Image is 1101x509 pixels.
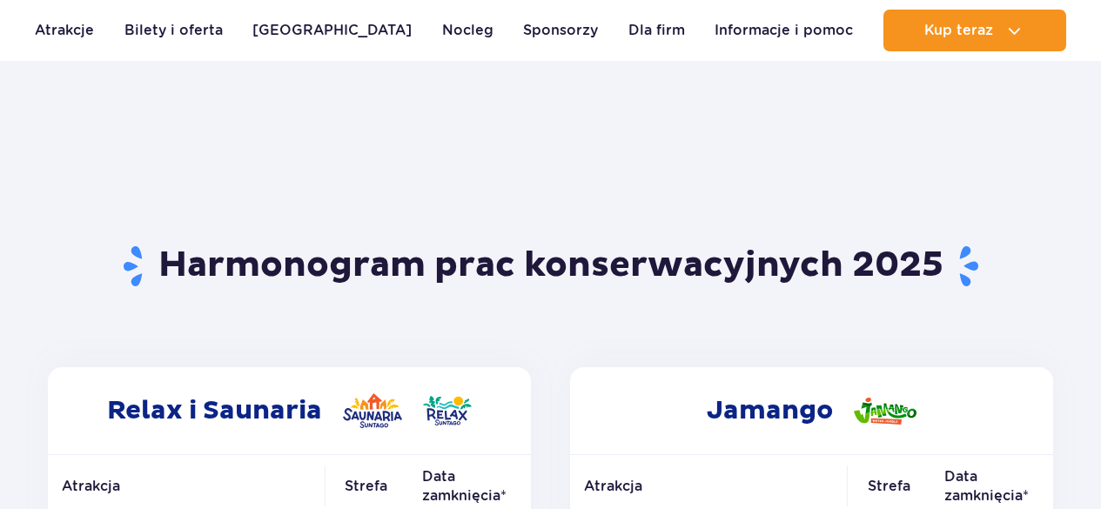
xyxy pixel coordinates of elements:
img: Saunaria [343,393,402,428]
a: Atrakcje [35,10,94,51]
a: Dla firm [628,10,685,51]
img: Jamango [854,398,916,425]
a: Sponsorzy [523,10,598,51]
a: Nocleg [442,10,493,51]
h2: Relax i Saunaria [48,367,531,454]
span: Kup teraz [924,23,993,38]
button: Kup teraz [883,10,1066,51]
h1: Harmonogram prac konserwacyjnych 2025 [41,244,1060,289]
a: [GEOGRAPHIC_DATA] [252,10,412,51]
h2: Jamango [570,367,1053,454]
img: Relax [423,396,472,425]
a: Bilety i oferta [124,10,223,51]
a: Informacje i pomoc [715,10,853,51]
